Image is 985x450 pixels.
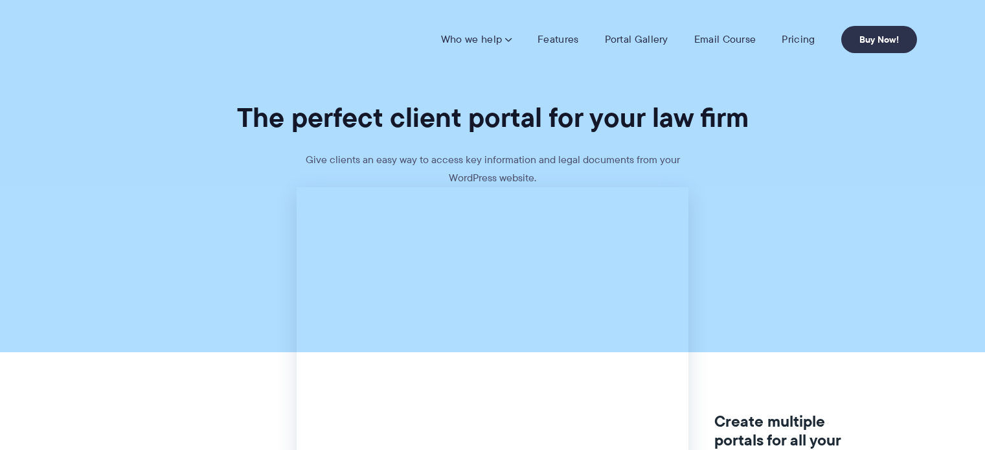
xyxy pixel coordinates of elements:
[782,33,815,46] a: Pricing
[538,33,578,46] a: Features
[605,33,668,46] a: Portal Gallery
[299,151,687,187] p: Give clients an easy way to access key information and legal documents from your WordPress website.
[841,26,917,53] a: Buy Now!
[441,33,512,46] a: Who we help
[694,33,756,46] a: Email Course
